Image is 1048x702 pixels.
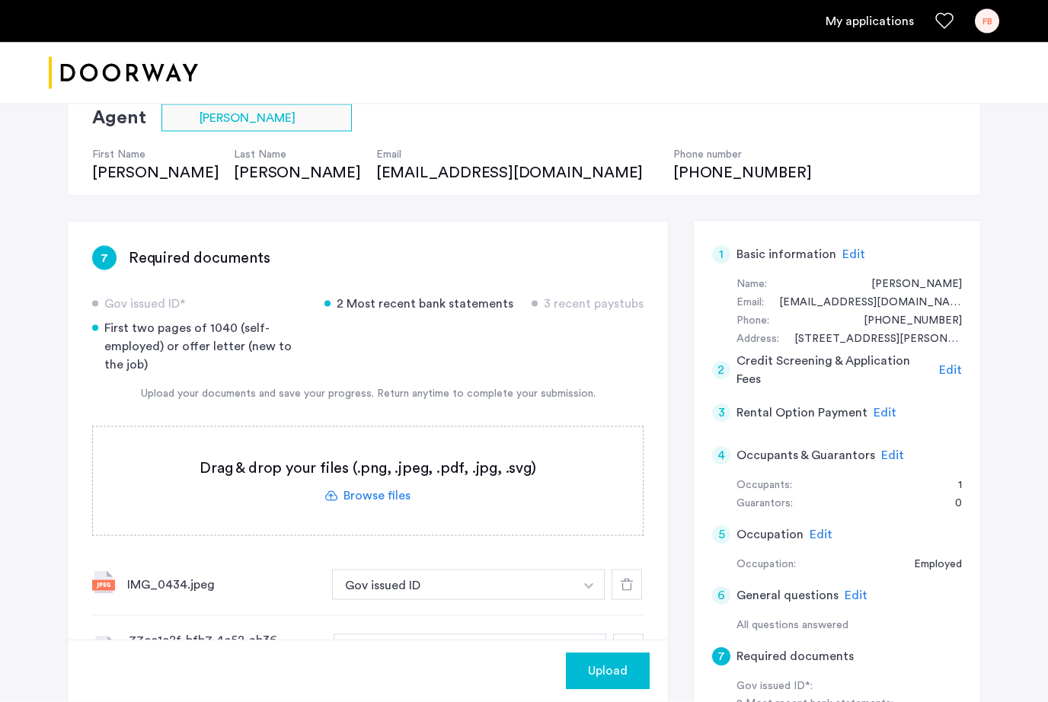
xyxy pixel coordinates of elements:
div: 1 [943,477,962,496]
h5: General questions [736,587,839,605]
span: Edit [881,450,904,462]
span: Edit [939,365,962,377]
h3: Required documents [129,247,270,269]
h4: Phone number [673,147,811,162]
h4: Last Name [234,147,360,162]
div: fbah952@gmail.com [764,295,962,313]
div: 1506 McDonald Avenue [779,331,962,349]
button: button [332,570,574,600]
button: button [566,653,650,690]
h4: Email [376,147,658,162]
div: +16789074508 [848,313,962,331]
img: logo [49,45,198,102]
div: Phone: [736,313,769,331]
div: Occupation: [736,557,796,575]
span: Edit [842,249,865,261]
h5: Basic information [736,246,836,264]
img: arrow [584,583,593,589]
div: 6 [712,587,730,605]
div: All questions answered [736,617,962,636]
div: Fatoumata Bah [856,276,962,295]
div: Occupants: [736,477,792,496]
h5: Credit Screening & Application Fees [736,353,934,389]
div: 3 recent paystubs [532,295,644,313]
div: First two pages of 1040 (self-employed) or offer letter (new to the job) [92,319,306,374]
h5: Required documents [736,648,854,666]
span: Edit [845,590,867,602]
span: Edit [874,407,896,420]
div: 5 [712,526,730,544]
img: file [92,635,117,659]
div: Employed [899,557,962,575]
div: 4 [712,447,730,465]
div: IMG_0434.jpeg [127,576,320,594]
h5: Occupants & Guarantors [736,447,875,465]
div: [EMAIL_ADDRESS][DOMAIN_NAME] [376,162,658,183]
div: [PHONE_NUMBER] [673,162,811,183]
div: 2 [712,362,730,380]
button: button [575,634,606,665]
a: Favorites [935,12,954,30]
div: 0 [940,496,962,514]
div: 7 [92,246,117,270]
button: button [334,634,576,665]
a: My application [826,12,914,30]
div: Email: [736,295,764,313]
img: file [92,571,115,594]
span: Edit [810,529,832,541]
div: Name: [736,276,767,295]
div: 3 [712,404,730,423]
h5: Occupation [736,526,804,544]
a: Cazamio logo [49,45,198,102]
div: 7 [712,648,730,666]
h2: Agent [92,104,146,132]
div: Upload your documents and save your progress. Return anytime to complete your submission. [92,386,644,402]
div: 2 Most recent bank statements [324,295,513,313]
h4: First Name [92,147,219,162]
div: 1 [712,246,730,264]
div: [PERSON_NAME] [92,162,219,183]
button: button [574,570,605,600]
div: Guarantors: [736,496,793,514]
div: Gov issued ID* [92,295,306,313]
div: Gov issued ID*: [736,678,928,697]
div: [PERSON_NAME] [234,162,360,183]
div: 77cc1c2f-bfb7-4c52-ab36-47d7165606d0.pdf [129,631,321,668]
div: Address: [736,331,779,349]
div: FB [975,9,999,34]
span: Upload [588,662,628,681]
h5: Rental Option Payment [736,404,867,423]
